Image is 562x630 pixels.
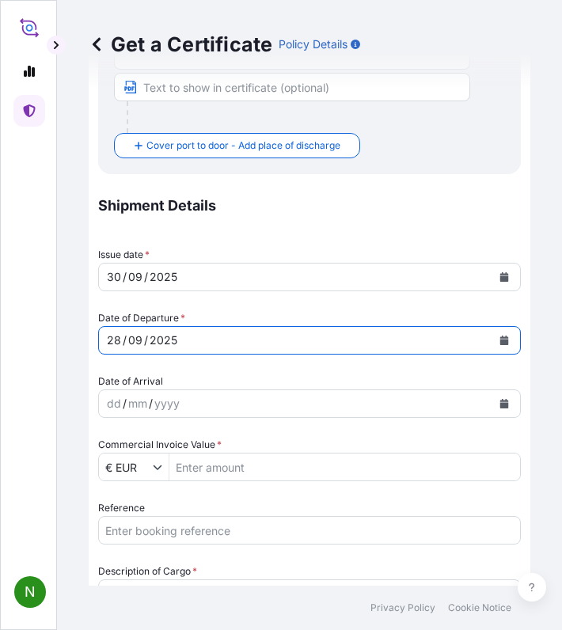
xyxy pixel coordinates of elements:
div: year, [148,331,179,350]
button: Calendar [492,264,517,290]
div: / [123,331,127,350]
p: Shipment Details [98,184,521,228]
input: Enter amount [169,453,520,481]
div: day, [105,331,123,350]
div: month, [127,331,144,350]
div: / [144,331,148,350]
div: day, [105,394,123,413]
input: Enter booking reference [98,516,521,545]
button: Show suggestions [153,459,169,475]
div: day, [105,268,123,287]
span: Date of Arrival [98,374,163,389]
div: year, [153,394,181,413]
span: N [25,584,36,600]
button: Cover port to door - Add place of discharge [114,133,360,158]
div: year, [148,268,179,287]
span: Issue date [98,247,150,263]
button: Calendar [492,328,517,353]
label: Commercial Invoice Value [98,437,222,453]
a: Privacy Policy [370,602,435,614]
button: Calendar [492,391,517,416]
p: Get a Certificate [89,32,272,57]
label: Reference [98,500,145,516]
span: Date of Departure [98,310,185,326]
div: / [144,268,148,287]
span: Cover port to door - Add place of discharge [146,138,340,154]
a: Cookie Notice [448,602,511,614]
div: month, [127,394,149,413]
input: Commercial Invoice Value [99,453,153,481]
div: month, [127,268,144,287]
div: / [149,394,153,413]
div: / [123,268,127,287]
p: Policy Details [279,36,347,52]
div: / [123,394,127,413]
label: Description of Cargo [98,564,197,579]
